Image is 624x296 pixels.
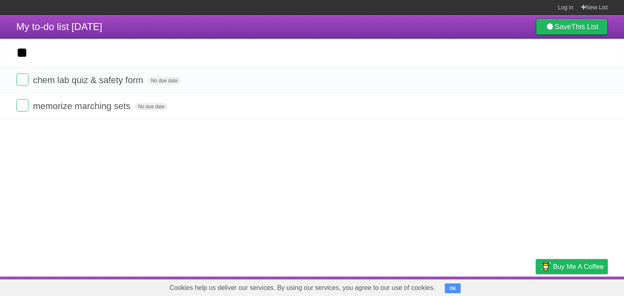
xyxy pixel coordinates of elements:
[540,260,551,273] img: Buy me a coffee
[455,279,487,294] a: Developers
[571,23,598,31] b: This List
[445,283,461,293] button: OK
[525,279,546,294] a: Privacy
[557,279,608,294] a: Suggest a feature
[428,279,445,294] a: About
[148,77,181,84] span: No due date
[16,99,28,112] label: Done
[135,103,168,110] span: No due date
[536,19,608,35] a: SaveThis List
[16,21,102,32] span: My to-do list [DATE]
[553,260,604,274] span: Buy me a coffee
[33,75,145,85] span: chem lab quiz & safety form
[16,73,28,86] label: Done
[161,280,443,296] span: Cookies help us deliver our services. By using our services, you agree to our use of cookies.
[498,279,516,294] a: Terms
[33,101,132,111] span: memorize marching sets
[536,259,608,274] a: Buy me a coffee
